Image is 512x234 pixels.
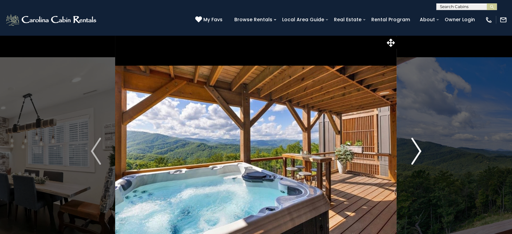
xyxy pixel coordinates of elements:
[411,138,421,165] img: arrow
[279,14,328,25] a: Local Area Guide
[91,138,101,165] img: arrow
[416,14,438,25] a: About
[5,13,98,27] img: White-1-2.png
[368,14,413,25] a: Rental Program
[441,14,478,25] a: Owner Login
[485,16,492,24] img: phone-regular-white.png
[195,16,224,24] a: My Favs
[331,14,365,25] a: Real Estate
[231,14,276,25] a: Browse Rentals
[203,16,223,23] span: My Favs
[500,16,507,24] img: mail-regular-white.png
